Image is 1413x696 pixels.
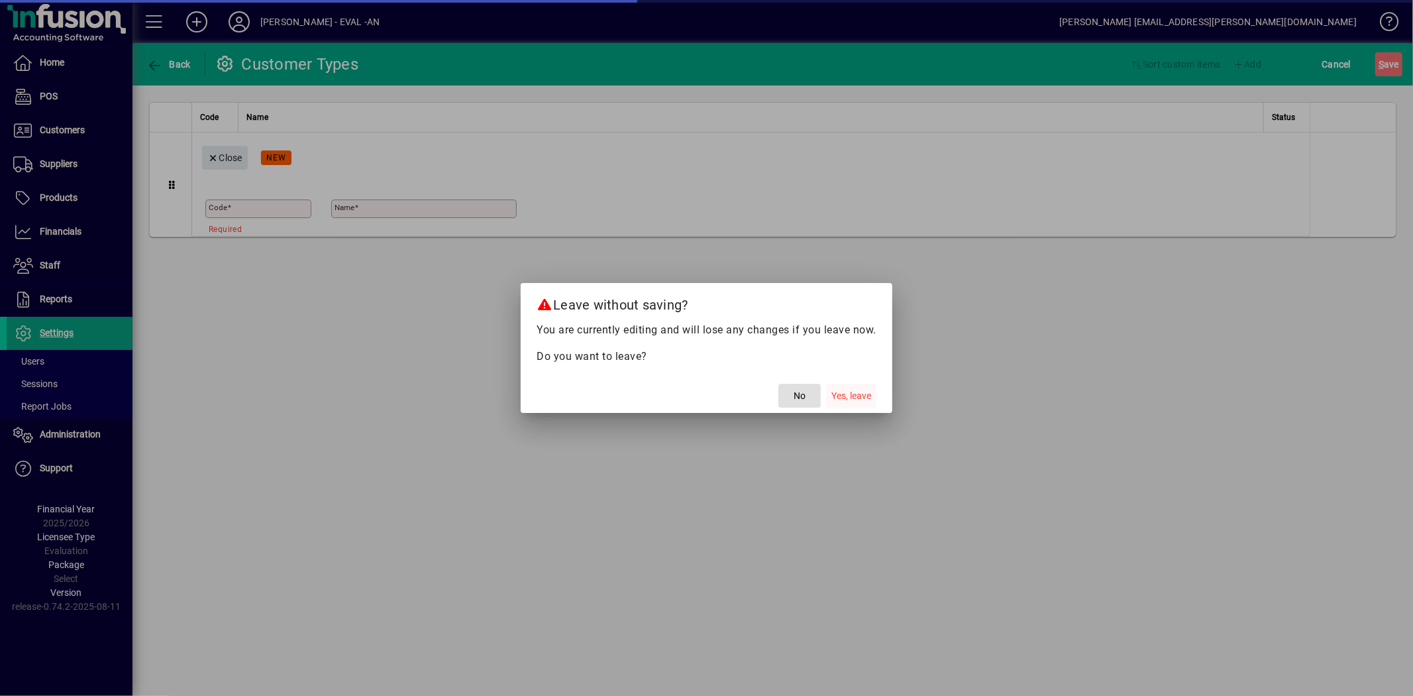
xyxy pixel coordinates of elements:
[794,389,806,403] span: No
[831,389,871,403] span: Yes, leave
[537,322,876,338] p: You are currently editing and will lose any changes if you leave now.
[778,384,821,408] button: No
[826,384,876,408] button: Yes, leave
[521,283,892,321] h2: Leave without saving?
[537,349,876,365] p: Do you want to leave?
